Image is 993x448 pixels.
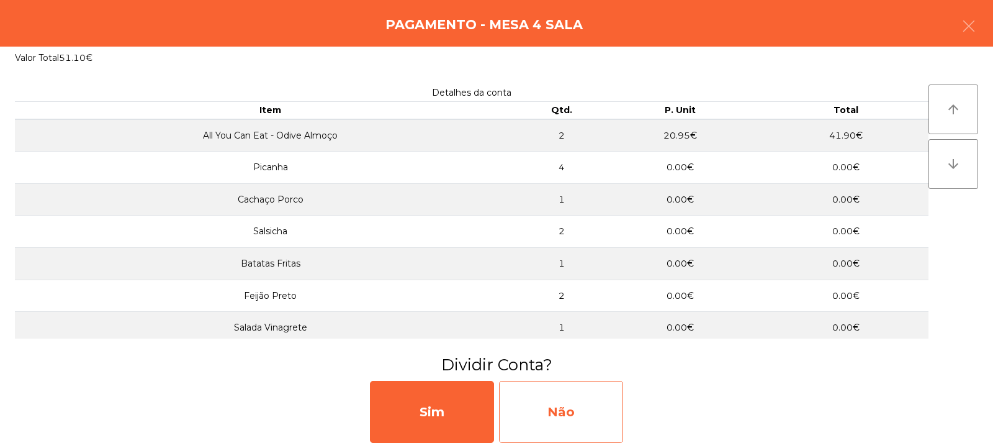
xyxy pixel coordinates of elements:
td: 0.00€ [598,312,763,344]
h3: Dividir Conta? [9,354,984,376]
td: 1 [526,248,598,280]
td: All You Can Eat - Odive Almoço [15,119,526,152]
button: arrow_upward [928,85,978,134]
td: Feijão Preto [15,280,526,312]
h4: Pagamento - Mesa 4 Sala [385,16,583,34]
span: 51.10€ [59,52,92,63]
td: 1 [526,183,598,216]
td: 0.00€ [598,183,763,216]
td: Picanha [15,152,526,184]
td: 0.00€ [763,312,928,344]
td: 41.90€ [763,119,928,152]
div: Não [499,381,623,443]
span: Detalhes da conta [432,87,511,98]
td: 0.00€ [598,216,763,248]
i: arrow_downward [946,157,961,171]
td: Batatas Fritas [15,248,526,280]
td: 2 [526,119,598,152]
td: 0.00€ [763,280,928,312]
th: Total [763,102,928,119]
td: Salada Vinagrete [15,312,526,344]
td: 0.00€ [763,183,928,216]
td: 1 [526,312,598,344]
td: Salsicha [15,216,526,248]
td: 0.00€ [598,248,763,280]
button: arrow_downward [928,139,978,189]
div: Sim [370,381,494,443]
td: 20.95€ [598,119,763,152]
td: Cachaço Porco [15,183,526,216]
td: 0.00€ [763,248,928,280]
td: 2 [526,216,598,248]
th: Qtd. [526,102,598,119]
span: Valor Total [15,52,59,63]
td: 0.00€ [763,216,928,248]
th: P. Unit [598,102,763,119]
td: 0.00€ [598,152,763,184]
td: 0.00€ [763,152,928,184]
td: 2 [526,280,598,312]
td: 4 [526,152,598,184]
th: Item [15,102,526,119]
i: arrow_upward [946,102,961,117]
td: 0.00€ [598,280,763,312]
